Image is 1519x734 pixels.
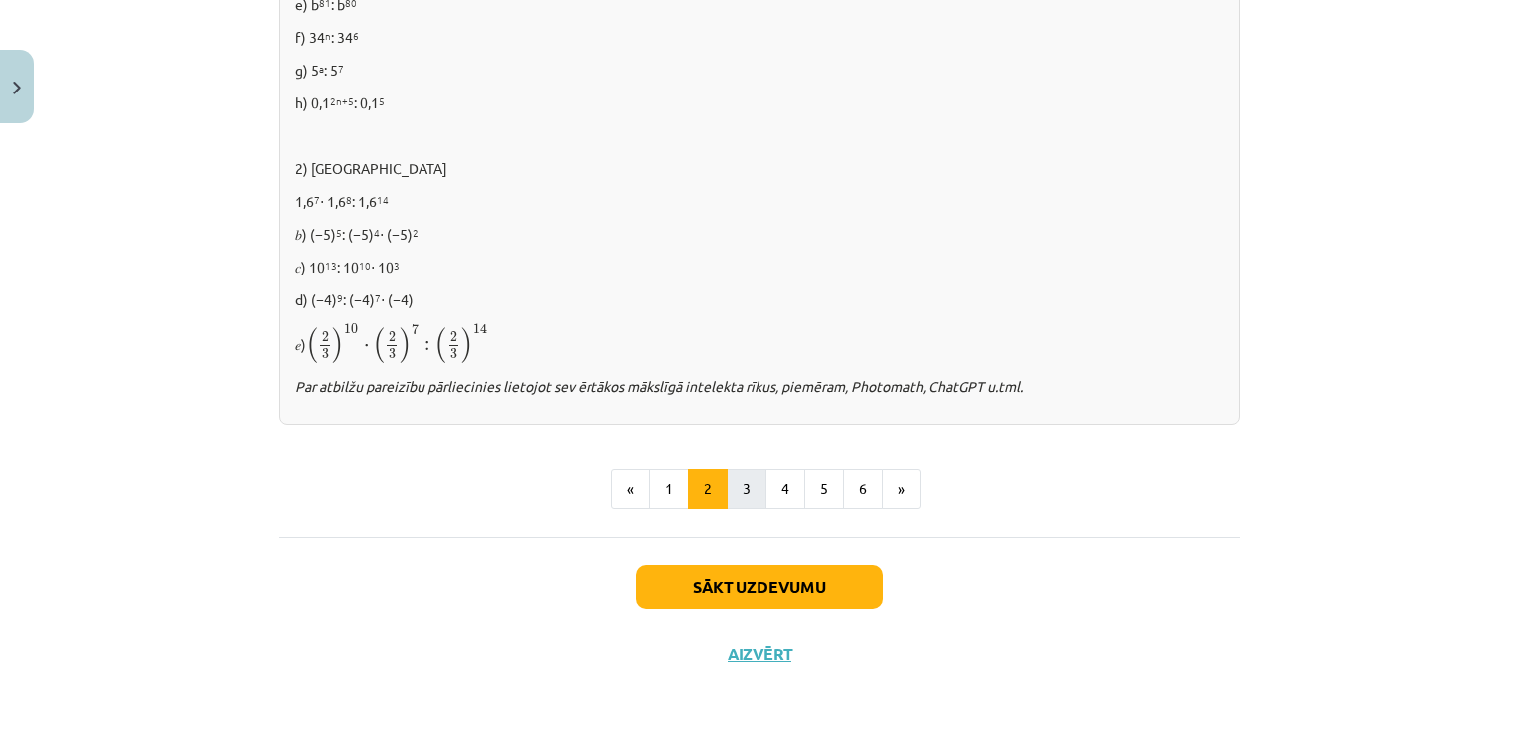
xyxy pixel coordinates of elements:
span: 3 [322,349,329,359]
button: 3 [727,469,766,509]
sup: 10 [359,258,371,273]
p: 𝑐) 10 : 10 ⋅ 10 [295,257,1224,277]
button: Aizvērt [722,644,797,664]
p: f) 34 : 34 [295,27,1224,48]
i: Par atbilžu pareizību pārliecinies lietojot sev ērtākos mākslīgā intelekta rīkus, piemēram, Photo... [295,377,1023,395]
sup: 5 [379,93,385,108]
button: » [882,469,921,509]
p: 𝑏) (−5) : (−5) ⋅ (−5) [295,224,1224,245]
button: 1 [649,469,689,509]
nav: Page navigation example [279,469,1240,509]
sup: 7 [314,192,320,207]
span: ⋅ [364,344,369,350]
span: : [424,341,429,351]
button: « [611,469,650,509]
span: 10 [344,324,358,334]
span: ) [461,327,473,363]
sup: 14 [377,192,389,207]
button: 2 [688,469,728,509]
sup: 13 [325,258,337,273]
button: Sākt uzdevumu [636,565,883,609]
span: 2 [389,332,396,342]
span: 14 [473,323,487,334]
span: ( [373,327,385,363]
p: g) 5 : 5 [295,60,1224,81]
sup: 5 [336,225,342,240]
button: 6 [843,469,883,509]
sup: 7 [375,290,381,305]
span: ( [434,327,446,363]
button: 5 [804,469,844,509]
sup: 9 [337,290,343,305]
span: 3 [450,349,457,359]
span: 2 [450,332,457,342]
p: 2) [GEOGRAPHIC_DATA] [295,158,1224,179]
span: 3 [389,349,396,359]
p: 𝑒) [295,322,1224,364]
button: 4 [765,469,805,509]
span: ( [306,327,318,363]
sup: 7 [338,61,344,76]
p: h) 0,1 : 0,1 [295,92,1224,113]
sup: n [325,28,331,43]
span: ) [332,327,344,363]
sup: 6 [353,28,359,43]
span: 2 [322,332,329,342]
p: 1,6 ⋅ 1,6 : 1,6 [295,191,1224,212]
p: d) (−4) : (−4) ⋅ (−4) [295,289,1224,310]
sup: 8 [346,192,352,207]
sup: 4 [374,225,380,240]
sup: 3 [394,258,400,273]
sup: 2n+5 [330,93,354,108]
sup: a [319,61,324,76]
img: icon-close-lesson-0947bae3869378f0d4975bcd49f059093ad1ed9edebbc8119c70593378902aed.svg [13,82,21,94]
sup: 2 [413,225,419,240]
span: 7 [412,323,419,334]
span: ) [400,327,412,363]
